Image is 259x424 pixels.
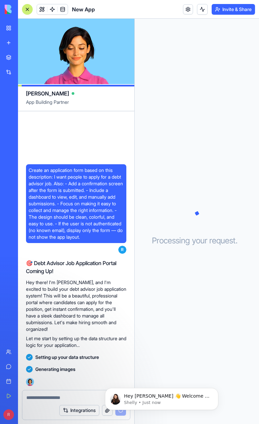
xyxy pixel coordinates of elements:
[26,378,34,386] img: Ella_00000_wcx2te.png
[26,99,126,111] span: App Building Partner
[95,374,228,421] iframe: Intercom notifications message
[59,405,99,416] button: Integrations
[35,354,99,361] span: Setting up your data structure
[3,409,14,420] span: R
[236,235,238,246] span: .
[26,259,126,275] h2: 🎯 Debt Advisor Job Application Portal Coming Up!
[212,4,255,15] button: Invite & Share
[26,89,69,97] span: [PERSON_NAME]
[35,366,75,373] span: Generating images
[72,5,95,13] span: New App
[26,335,126,349] p: Let me start by setting up the data structure and logic for your application...
[26,279,126,333] p: Hey there! I'm [PERSON_NAME], and I'm excited to build your debt advisor job application system! ...
[152,235,242,246] h3: Processing your request
[29,167,124,240] span: Create an application form based on this description: I want people to apply for a debt advisor j...
[5,5,46,14] img: logo
[118,246,126,254] span: R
